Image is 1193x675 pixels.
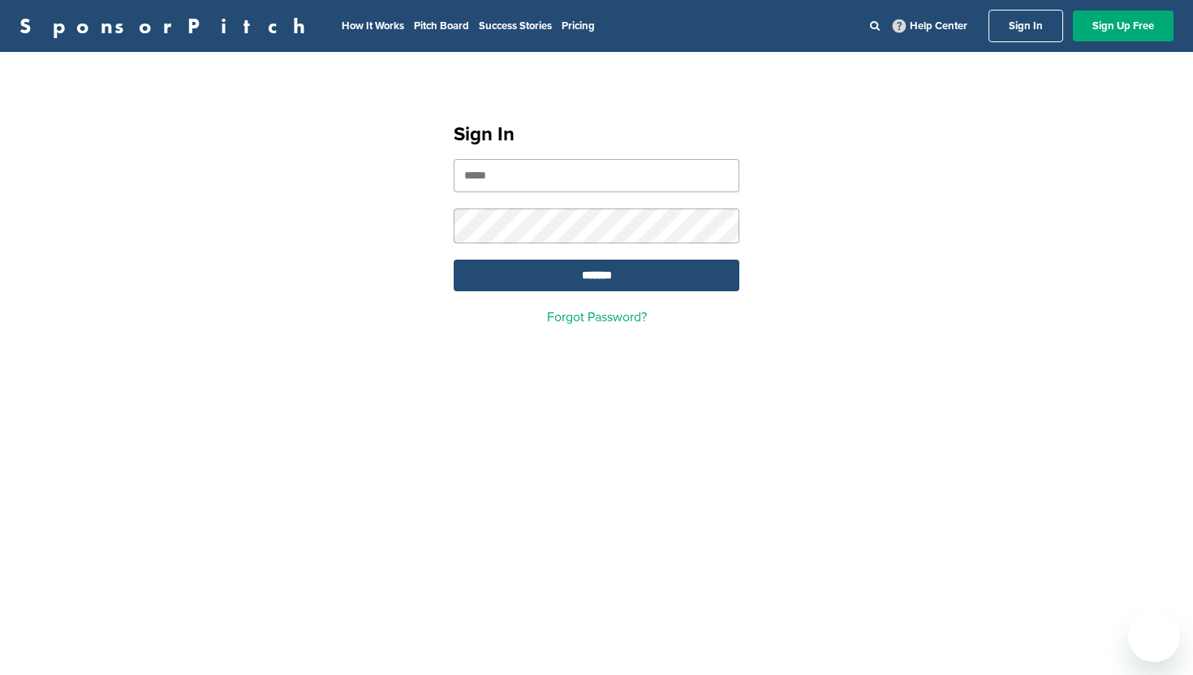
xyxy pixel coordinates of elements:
[414,19,469,32] a: Pitch Board
[988,10,1063,42] a: Sign In
[1128,610,1180,662] iframe: Button to launch messaging window
[562,19,595,32] a: Pricing
[454,120,739,149] h1: Sign In
[889,16,971,36] a: Help Center
[1073,11,1174,41] a: Sign Up Free
[19,15,316,37] a: SponsorPitch
[547,309,647,325] a: Forgot Password?
[479,19,552,32] a: Success Stories
[342,19,404,32] a: How It Works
